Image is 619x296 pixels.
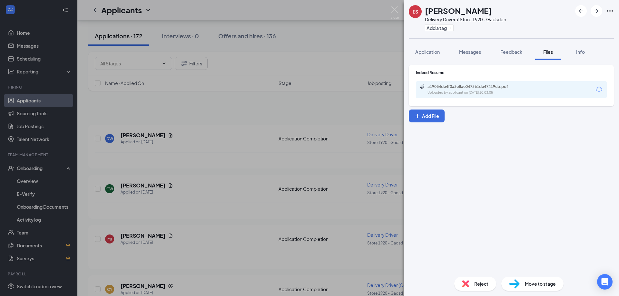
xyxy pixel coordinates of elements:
div: Uploaded by applicant on [DATE] 10:03:05 [427,90,524,95]
span: Feedback [500,49,522,55]
svg: Plus [414,113,421,119]
button: Add FilePlus [409,110,445,122]
button: ArrowLeftNew [575,5,587,17]
span: Files [543,49,553,55]
a: Paperclipa19054de4f0a3e8ae047361de47419cb.pdfUploaded by applicant on [DATE] 10:03:05 [420,84,524,95]
h1: [PERSON_NAME] [425,5,492,16]
svg: ArrowRight [593,7,600,15]
div: Delivery Driver at Store 1920 - Gadsden [425,16,506,23]
svg: Download [595,86,603,93]
span: Move to stage [525,280,556,287]
span: Reject [474,280,488,287]
button: PlusAdd a tag [425,24,454,31]
svg: Ellipses [606,7,614,15]
div: Indeed Resume [416,70,607,75]
div: ES [413,8,418,15]
svg: Paperclip [420,84,425,89]
svg: ArrowLeftNew [577,7,585,15]
svg: Plus [448,26,452,30]
span: Messages [459,49,481,55]
span: Application [415,49,440,55]
div: Open Intercom Messenger [597,274,613,290]
button: ArrowRight [591,5,602,17]
div: a19054de4f0a3e8ae047361de47419cb.pdf [427,84,518,89]
span: Info [576,49,585,55]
